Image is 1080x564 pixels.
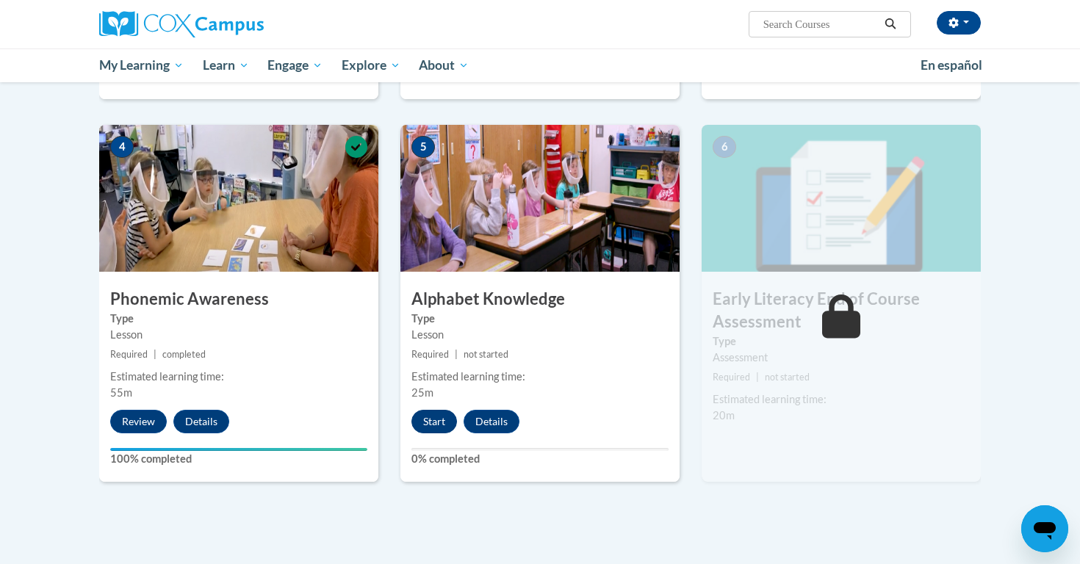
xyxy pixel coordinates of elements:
[173,410,229,433] button: Details
[99,11,264,37] img: Cox Campus
[937,11,981,35] button: Account Settings
[756,372,759,383] span: |
[90,48,193,82] a: My Learning
[110,369,367,385] div: Estimated learning time:
[713,333,970,350] label: Type
[1021,505,1068,552] iframe: Button to launch messaging window
[411,386,433,399] span: 25m
[411,136,435,158] span: 5
[110,311,367,327] label: Type
[464,349,508,360] span: not started
[713,372,750,383] span: Required
[110,451,367,467] label: 100% completed
[203,57,249,74] span: Learn
[332,48,410,82] a: Explore
[400,288,680,311] h3: Alphabet Knowledge
[77,48,1003,82] div: Main menu
[713,409,735,422] span: 20m
[410,48,479,82] a: About
[713,136,736,158] span: 6
[154,349,156,360] span: |
[110,448,367,451] div: Your progress
[258,48,332,82] a: Engage
[702,125,981,272] img: Course Image
[411,327,669,343] div: Lesson
[99,11,378,37] a: Cox Campus
[267,57,323,74] span: Engage
[99,125,378,272] img: Course Image
[110,410,167,433] button: Review
[110,349,148,360] span: Required
[193,48,259,82] a: Learn
[713,350,970,366] div: Assessment
[464,410,519,433] button: Details
[99,57,184,74] span: My Learning
[762,15,879,33] input: Search Courses
[99,288,378,311] h3: Phonemic Awareness
[911,50,992,81] a: En español
[162,349,206,360] span: completed
[713,391,970,408] div: Estimated learning time:
[419,57,469,74] span: About
[110,327,367,343] div: Lesson
[702,288,981,333] h3: Early Literacy End of Course Assessment
[411,349,449,360] span: Required
[411,369,669,385] div: Estimated learning time:
[765,372,810,383] span: not started
[110,386,132,399] span: 55m
[921,57,982,73] span: En español
[411,311,669,327] label: Type
[400,125,680,272] img: Course Image
[411,410,457,433] button: Start
[411,451,669,467] label: 0% completed
[342,57,400,74] span: Explore
[110,136,134,158] span: 4
[455,349,458,360] span: |
[879,15,901,33] button: Search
